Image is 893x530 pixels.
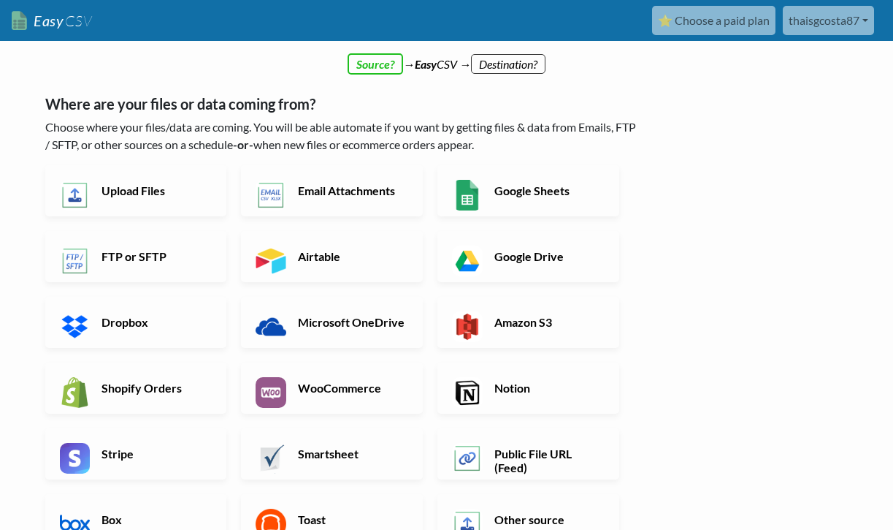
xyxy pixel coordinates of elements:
img: Google Sheets App & API [452,180,483,211]
p: Choose where your files/data are coming. You will be able automate if you want by getting files &... [45,118,640,154]
a: Amazon S3 [437,297,619,348]
h6: Amazon S3 [491,315,605,329]
a: Public File URL (Feed) [437,428,619,480]
a: Stripe [45,428,227,480]
div: → CSV → [31,41,863,73]
a: Email Attachments [241,165,423,216]
a: Dropbox [45,297,227,348]
h6: Smartsheet [294,447,409,461]
a: Upload Files [45,165,227,216]
b: -or- [233,137,253,151]
a: FTP or SFTP [45,231,227,282]
img: Amazon S3 App & API [452,311,483,342]
img: Google Drive App & API [452,246,483,276]
h6: Email Attachments [294,183,409,197]
img: Upload Files App & API [60,180,91,211]
h6: Upload Files [98,183,212,197]
h6: FTP or SFTP [98,249,212,263]
h6: Dropbox [98,315,212,329]
a: thaisgcosta87 [783,6,874,35]
img: FTP or SFTP App & API [60,246,91,276]
a: Shopify Orders [45,363,227,414]
a: Smartsheet [241,428,423,480]
h6: Google Sheets [491,183,605,197]
a: Google Sheets [437,165,619,216]
h6: Public File URL (Feed) [491,447,605,474]
img: Stripe App & API [60,443,91,474]
h6: Google Drive [491,249,605,263]
a: Google Drive [437,231,619,282]
img: Smartsheet App & API [256,443,286,474]
h6: Microsoft OneDrive [294,315,409,329]
img: Email New CSV or XLSX File App & API [256,180,286,211]
h6: Toast [294,512,409,526]
a: Microsoft OneDrive [241,297,423,348]
h5: Where are your files or data coming from? [45,95,640,113]
span: CSV [64,12,92,30]
img: Notion App & API [452,377,483,408]
img: Dropbox App & API [60,311,91,342]
img: WooCommerce App & API [256,377,286,408]
a: EasyCSV [12,6,92,36]
img: Shopify App & API [60,377,91,408]
h6: WooCommerce [294,381,409,395]
h6: Notion [491,381,605,395]
a: Airtable [241,231,423,282]
a: ⭐ Choose a paid plan [652,6,775,35]
h6: Airtable [294,249,409,263]
a: Notion [437,363,619,414]
img: Microsoft OneDrive App & API [256,311,286,342]
h6: Other source [491,512,605,526]
img: Public File URL App & API [452,443,483,474]
h6: Stripe [98,447,212,461]
h6: Shopify Orders [98,381,212,395]
img: Airtable App & API [256,246,286,276]
h6: Box [98,512,212,526]
a: WooCommerce [241,363,423,414]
